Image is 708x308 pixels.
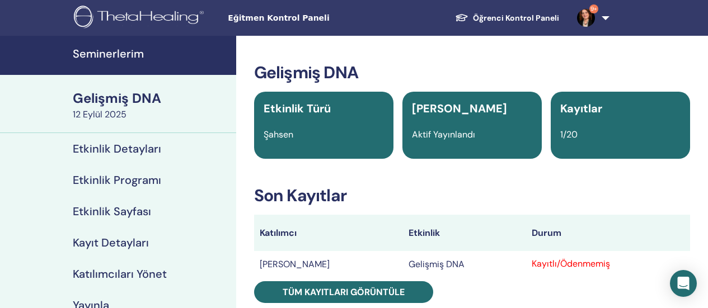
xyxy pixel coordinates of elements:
font: Eğitmen Kontrol Paneli [228,13,329,22]
font: Şahsen [264,129,293,140]
font: [PERSON_NAME] [412,101,507,116]
a: Tüm kayıtları görüntüle [254,281,433,303]
font: Gelişmiş DNA [73,89,161,107]
font: 1/20 [560,129,578,140]
a: Gelişmiş DNA12 Eylül 2025 [66,89,236,121]
font: Katılımcıları Yönet [73,267,167,281]
font: Etkinlik [409,227,440,239]
font: 9+ [590,5,597,12]
font: Katılımcı [260,227,297,239]
font: Kayıt Detayları [73,235,149,250]
img: graduation-cap-white.svg [455,13,468,22]
img: logo.png [74,6,208,31]
img: default.jpg [577,9,595,27]
font: [PERSON_NAME] [260,258,330,270]
font: Etkinlik Programı [73,173,161,187]
font: Etkinlik Türü [264,101,331,116]
font: Son Kayıtlar [254,184,346,206]
font: Kayıtlar [560,101,602,116]
font: Seminerlerim [73,46,144,61]
font: Gelişmiş DNA [254,61,358,83]
font: Kayıtlı/Ödenmemiş [532,258,610,269]
font: Etkinlik Detayları [73,141,161,156]
font: Gelişmiş DNA [409,258,465,270]
font: 12 Eylül 2025 [73,108,126,120]
font: Aktif Yayınlandı [412,129,475,140]
font: Öğrenci Kontrol Paneli [473,13,559,23]
font: Etkinlik Sayfası [73,204,151,219]
div: Intercom Messenger'ı açın [670,270,697,297]
font: Tüm kayıtları görüntüle [283,286,405,298]
a: Öğrenci Kontrol Paneli [446,7,568,29]
font: Durum [532,227,561,239]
